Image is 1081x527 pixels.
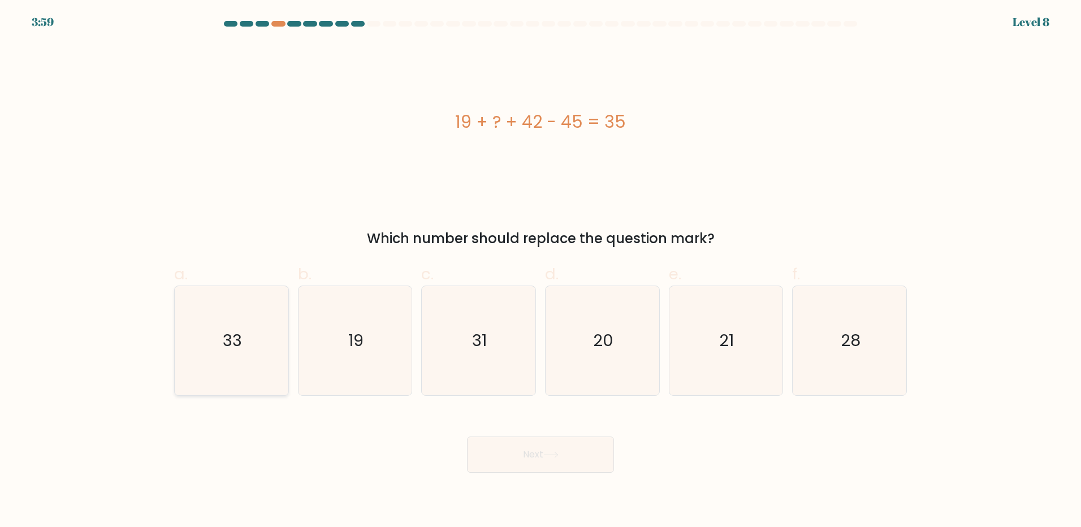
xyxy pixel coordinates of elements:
[467,437,614,473] button: Next
[174,109,907,135] div: 19 + ? + 42 - 45 = 35
[181,228,900,249] div: Which number should replace the question mark?
[473,329,487,352] text: 31
[841,329,861,352] text: 28
[669,263,681,285] span: e.
[1013,14,1049,31] div: Level 8
[298,263,312,285] span: b.
[792,263,800,285] span: f.
[223,329,242,352] text: 33
[348,329,364,352] text: 19
[174,263,188,285] span: a.
[593,329,613,352] text: 20
[545,263,559,285] span: d.
[720,329,734,352] text: 21
[32,14,54,31] div: 3:59
[421,263,434,285] span: c.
